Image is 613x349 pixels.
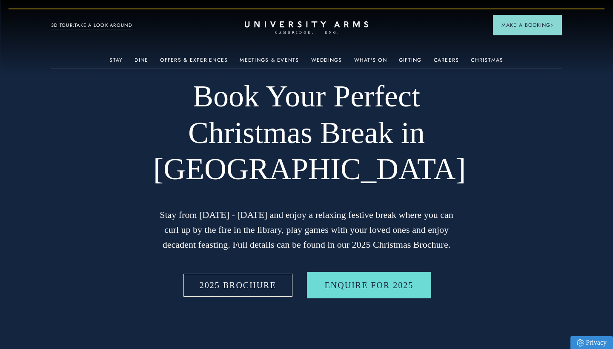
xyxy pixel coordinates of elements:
[245,21,368,34] a: Home
[160,57,228,68] a: Offers & Experiences
[135,57,148,68] a: Dine
[51,22,132,29] a: 3D TOUR:TAKE A LOOK AROUND
[493,15,562,35] button: Make a BookingArrow icon
[570,336,613,349] a: Privacy
[307,272,432,298] a: Enquire for 2025
[501,21,553,29] span: Make a Booking
[399,57,422,68] a: Gifting
[550,24,553,27] img: Arrow icon
[434,57,459,68] a: Careers
[182,272,294,298] a: 2025 BROCHURE
[354,57,387,68] a: What's On
[471,57,503,68] a: Christmas
[109,57,123,68] a: Stay
[153,78,460,188] h1: Book Your Perfect Christmas Break in [GEOGRAPHIC_DATA]
[311,57,342,68] a: Weddings
[153,207,460,252] p: Stay from [DATE] - [DATE] and enjoy a relaxing festive break where you can curl up by the fire in...
[577,339,584,346] img: Privacy
[240,57,299,68] a: Meetings & Events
